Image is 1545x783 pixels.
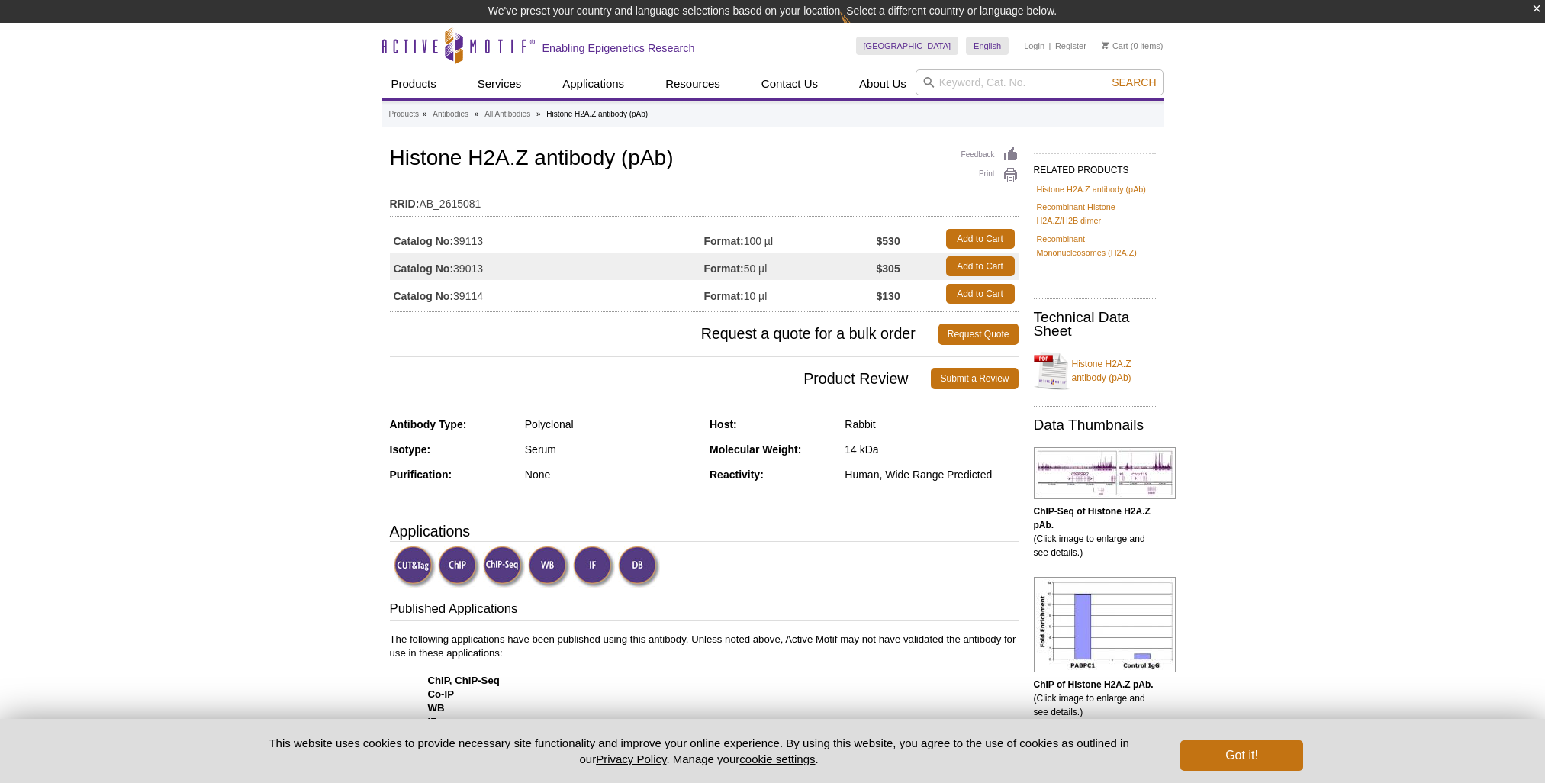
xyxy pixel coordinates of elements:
strong: Co-IP [428,688,454,700]
h3: Applications [390,520,1019,543]
p: This website uses cookies to provide necessary site functionality and improve your online experie... [243,735,1156,767]
p: (Click image to enlarge and see details.) [1034,504,1156,559]
a: Add to Cart [946,229,1015,249]
img: Change Here [840,11,880,47]
strong: Catalog No: [394,234,454,248]
td: 39113 [390,225,704,253]
li: (0 items) [1102,37,1164,55]
li: » [423,110,427,118]
td: 100 µl [704,225,877,253]
td: 10 µl [704,280,877,308]
a: English [966,37,1009,55]
img: Histone H2A.Z antibody (pAb) tested by ChIP. [1034,577,1176,672]
a: Histone H2A.Z antibody (pAb) [1037,182,1146,196]
div: Serum [525,443,698,456]
img: Western Blot Validated [528,546,570,588]
img: Histone H2A.Z antibody (pAb) tested by ChIP-Seq. [1034,447,1176,499]
strong: Molecular Weight: [710,443,801,456]
a: Add to Cart [946,256,1015,276]
a: All Antibodies [484,108,530,121]
a: Recombinant Mononucleosomes (H2A.Z) [1037,232,1153,259]
a: Services [468,69,531,98]
a: Contact Us [752,69,827,98]
h2: Technical Data Sheet [1034,311,1156,338]
a: Antibodies [433,108,468,121]
a: About Us [850,69,916,98]
strong: $130 [877,289,900,303]
li: Histone H2A.Z antibody (pAb) [546,110,648,118]
strong: Format: [704,289,744,303]
h1: Histone H2A.Z antibody (pAb) [390,147,1019,172]
button: Search [1107,76,1160,89]
strong: WB [428,702,445,714]
a: Histone H2A.Z antibody (pAb) [1034,348,1156,394]
strong: IF [428,716,437,727]
strong: Host: [710,418,737,430]
p: The following applications have been published using this antibody. Unless noted above, Active Mo... [390,633,1019,770]
a: Products [382,69,446,98]
a: Resources [656,69,729,98]
span: Search [1112,76,1156,89]
a: Applications [553,69,633,98]
td: 39013 [390,253,704,280]
div: Polyclonal [525,417,698,431]
a: Add to Cart [946,284,1015,304]
img: ChIP Validated [438,546,480,588]
li: » [475,110,479,118]
button: cookie settings [739,752,815,765]
h2: Enabling Epigenetics Research [542,41,695,55]
img: Immunofluorescence Validated [573,546,615,588]
h2: RELATED PRODUCTS [1034,153,1156,180]
a: Print [961,167,1019,184]
img: Your Cart [1102,41,1109,49]
a: Products [389,108,419,121]
img: Dot Blot Validated [618,546,660,588]
img: CUT&Tag Validated [394,546,436,588]
b: ChIP-Seq of Histone H2A.Z pAb. [1034,506,1151,530]
a: Submit a Review [931,368,1018,389]
a: Register [1055,40,1086,51]
strong: Reactivity: [710,469,764,481]
a: Request Quote [938,324,1019,345]
li: » [536,110,541,118]
a: Login [1024,40,1044,51]
button: Got it! [1180,740,1302,771]
div: 14 kDa [845,443,1018,456]
strong: $305 [877,262,900,275]
strong: ChIP, ChIP-Seq [428,675,500,686]
img: ChIP-Seq Validated [483,546,525,588]
a: Cart [1102,40,1128,51]
p: (Click image to enlarge and see details.) [1034,678,1156,719]
a: [GEOGRAPHIC_DATA] [856,37,959,55]
strong: Catalog No: [394,262,454,275]
strong: Format: [704,234,744,248]
h3: Published Applications [390,600,1019,621]
span: Product Review [390,368,932,389]
a: Privacy Policy [596,752,666,765]
input: Keyword, Cat. No. [916,69,1164,95]
b: ChIP of Histone H2A.Z pAb. [1034,679,1154,690]
strong: Format: [704,262,744,275]
div: Human, Wide Range Predicted [845,468,1018,482]
td: AB_2615081 [390,188,1019,212]
strong: Isotype: [390,443,431,456]
strong: Purification: [390,469,452,481]
h2: Data Thumbnails [1034,418,1156,432]
a: Feedback [961,147,1019,163]
strong: RRID: [390,197,420,211]
div: Rabbit [845,417,1018,431]
div: None [525,468,698,482]
a: Recombinant Histone H2A.Z/H2B dimer [1037,200,1153,227]
td: 39114 [390,280,704,308]
td: 50 µl [704,253,877,280]
strong: Catalog No: [394,289,454,303]
li: | [1049,37,1051,55]
strong: Antibody Type: [390,418,467,430]
span: Request a quote for a bulk order [390,324,938,345]
strong: $530 [877,234,900,248]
